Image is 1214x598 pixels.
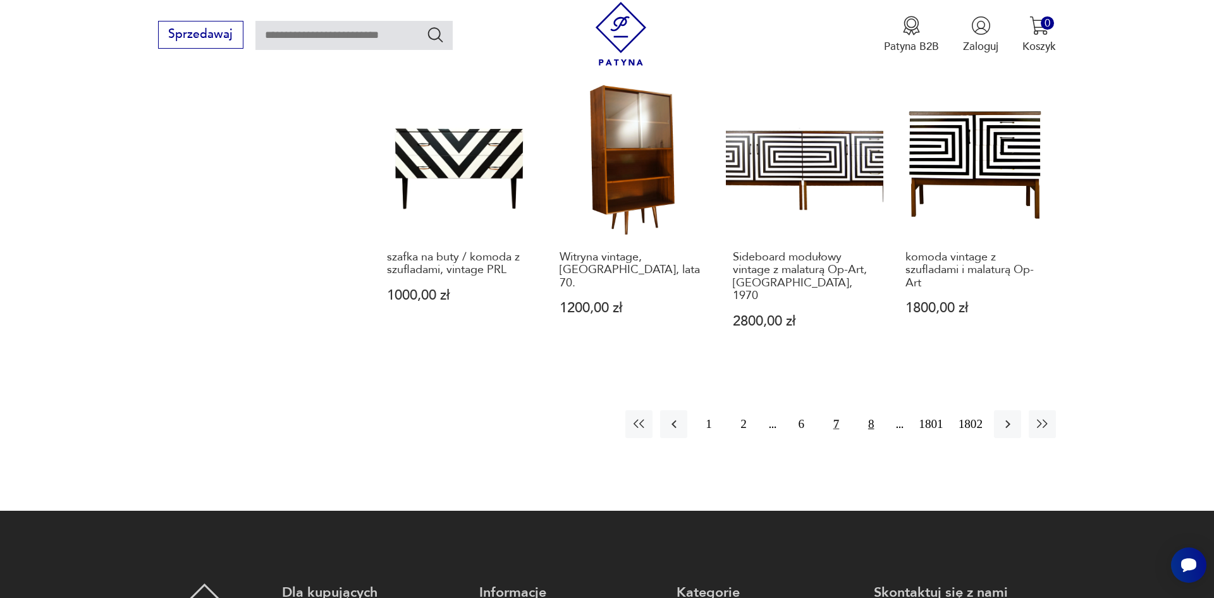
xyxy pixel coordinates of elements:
[955,410,986,437] button: 1802
[1171,547,1206,583] iframe: Smartsupp widget button
[1041,16,1054,30] div: 0
[589,2,653,66] img: Patyna - sklep z meblami i dekoracjami vintage
[963,16,998,54] button: Zaloguj
[915,410,947,437] button: 1801
[963,39,998,54] p: Zaloguj
[730,410,757,437] button: 2
[158,21,243,49] button: Sprzedawaj
[726,81,883,357] a: Sideboard modułowy vintage z malaturą Op-Art, Polska, 1970Sideboard modułowy vintage z malaturą O...
[857,410,885,437] button: 8
[380,81,537,357] a: szafka na buty / komoda z szufladami, vintage PRLszafka na buty / komoda z szufladami, vintage PR...
[884,39,939,54] p: Patyna B2B
[387,289,531,302] p: 1000,00 zł
[898,81,1056,357] a: komoda vintage z szufladami i malaturą Op-Artkomoda vintage z szufladami i malaturą Op-Art1800,00 zł
[553,81,710,357] a: Witryna vintage, Polska, lata 70.Witryna vintage, [GEOGRAPHIC_DATA], lata 70.1200,00 zł
[733,315,877,328] p: 2800,00 zł
[902,16,921,35] img: Ikona medalu
[788,410,815,437] button: 6
[426,25,445,44] button: Szukaj
[1029,16,1049,35] img: Ikona koszyka
[560,251,704,290] h3: Witryna vintage, [GEOGRAPHIC_DATA], lata 70.
[1022,16,1056,54] button: 0Koszyk
[158,30,243,40] a: Sprzedawaj
[695,410,722,437] button: 1
[823,410,850,437] button: 7
[560,302,704,315] p: 1200,00 zł
[884,16,939,54] a: Ikona medaluPatyna B2B
[905,251,1050,290] h3: komoda vintage z szufladami i malaturą Op-Art
[905,302,1050,315] p: 1800,00 zł
[1022,39,1056,54] p: Koszyk
[971,16,991,35] img: Ikonka użytkownika
[884,16,939,54] button: Patyna B2B
[387,251,531,277] h3: szafka na buty / komoda z szufladami, vintage PRL
[733,251,877,303] h3: Sideboard modułowy vintage z malaturą Op-Art, [GEOGRAPHIC_DATA], 1970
